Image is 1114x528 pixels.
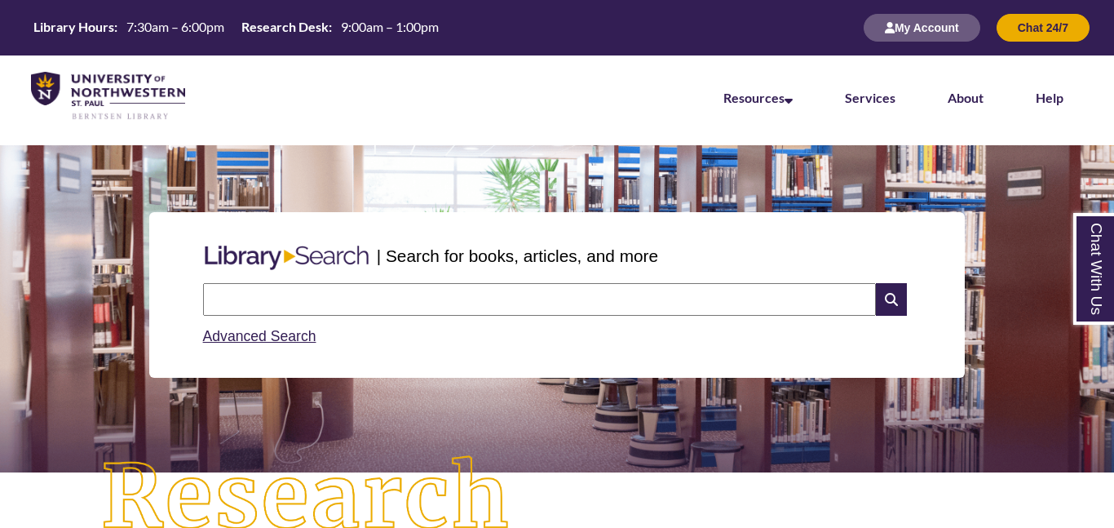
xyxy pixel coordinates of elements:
a: My Account [864,20,980,34]
img: UNWSP Library Logo [31,72,185,121]
p: | Search for books, articles, and more [377,243,658,268]
th: Research Desk: [235,18,334,36]
a: Hours Today [27,18,445,38]
a: Help [1036,90,1063,105]
a: Chat 24/7 [997,20,1090,34]
img: Libary Search [197,239,377,277]
button: Chat 24/7 [997,14,1090,42]
th: Library Hours: [27,18,120,36]
i: Search [876,283,907,316]
button: My Account [864,14,980,42]
table: Hours Today [27,18,445,36]
a: Resources [723,90,793,105]
a: Advanced Search [203,328,316,344]
a: About [948,90,984,105]
span: 7:30am – 6:00pm [126,19,224,34]
span: 9:00am – 1:00pm [341,19,439,34]
a: Services [845,90,895,105]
